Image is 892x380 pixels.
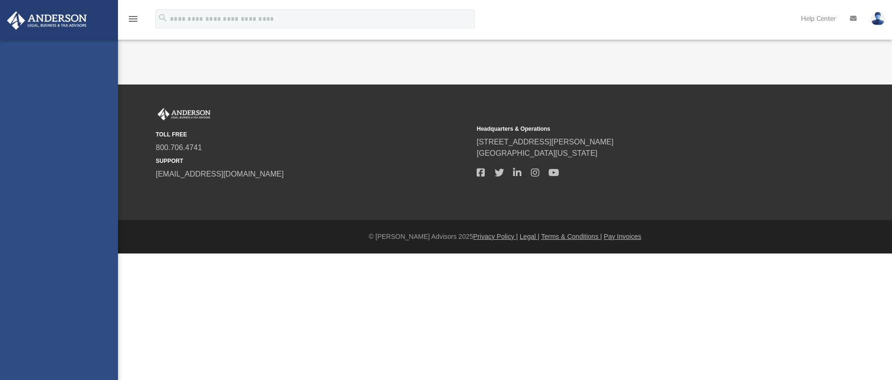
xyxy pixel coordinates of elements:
a: Terms & Conditions | [541,233,602,240]
i: search [158,13,168,23]
small: Headquarters & Operations [477,125,791,133]
a: Legal | [520,233,539,240]
img: Anderson Advisors Platinum Portal [4,11,90,30]
i: menu [127,13,139,25]
a: Privacy Policy | [473,233,518,240]
a: [EMAIL_ADDRESS][DOMAIN_NAME] [156,170,284,178]
a: menu [127,18,139,25]
a: 800.706.4741 [156,144,202,152]
a: [GEOGRAPHIC_DATA][US_STATE] [477,149,597,157]
img: Anderson Advisors Platinum Portal [156,108,212,120]
img: User Pic [871,12,885,25]
div: © [PERSON_NAME] Advisors 2025 [118,232,892,242]
small: TOLL FREE [156,130,470,139]
a: Pay Invoices [604,233,641,240]
small: SUPPORT [156,157,470,165]
a: [STREET_ADDRESS][PERSON_NAME] [477,138,614,146]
